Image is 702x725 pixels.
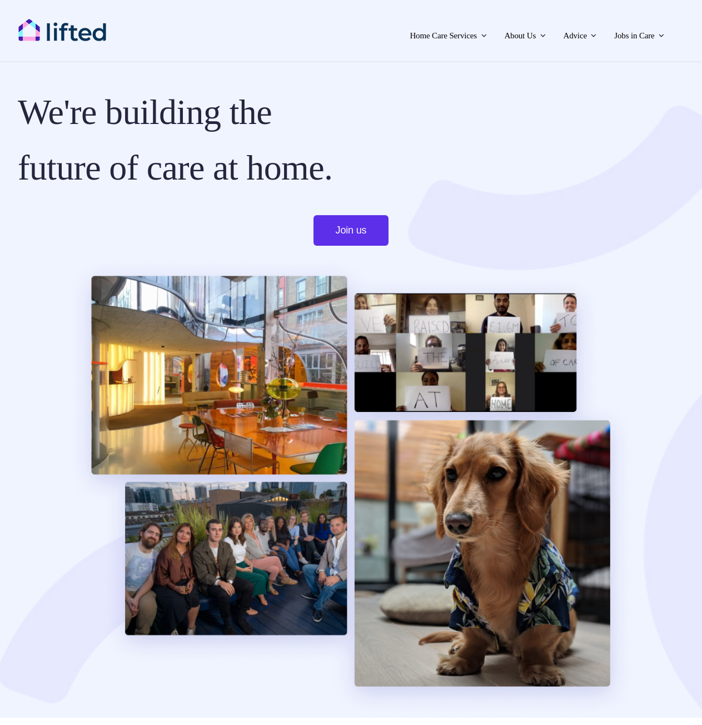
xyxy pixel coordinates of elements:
span: Jobs in Care [614,27,654,44]
p: We're building the [18,90,684,135]
span: Join us [336,225,367,236]
span: Home Care Services [410,27,477,44]
span: About Us [504,27,536,44]
a: lifted-logo [18,18,107,30]
a: Join us [313,215,389,246]
a: Jobs in Care [611,17,668,50]
nav: Main Menu [131,17,668,50]
span: Advice [563,27,586,44]
img: About us [67,257,636,718]
a: About Us [501,17,549,50]
a: Home Care Services [406,17,490,50]
p: future of care at home. [18,146,684,190]
a: Advice [560,17,600,50]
